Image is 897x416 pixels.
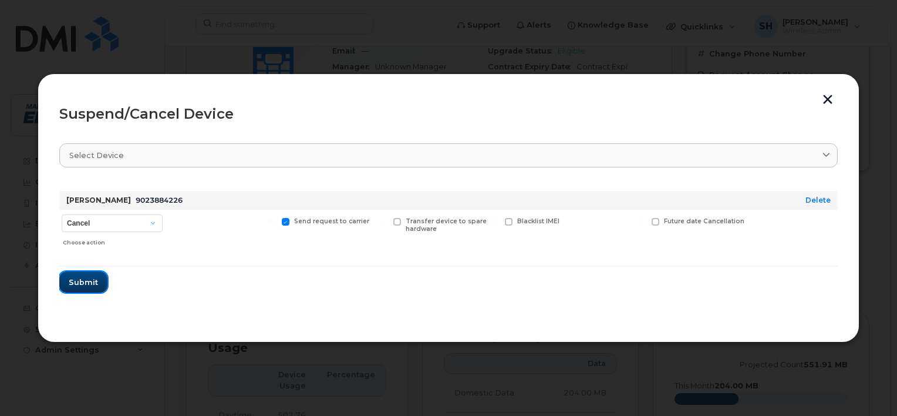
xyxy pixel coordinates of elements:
span: Transfer device to spare hardware [406,217,487,233]
span: Send request to carrier [294,217,369,225]
div: Suspend/Cancel Device [59,107,838,121]
input: Transfer device to spare hardware [379,218,385,224]
input: Send request to carrier [268,218,274,224]
span: Blacklist IMEI [517,217,559,225]
input: Blacklist IMEI [491,218,497,224]
input: Future date Cancellation [638,218,643,224]
a: Delete [805,196,831,204]
span: Future date Cancellation [664,217,744,225]
span: 9023884226 [136,196,183,204]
